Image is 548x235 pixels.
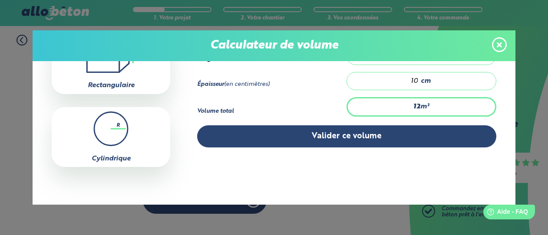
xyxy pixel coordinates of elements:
[197,125,496,147] button: Valider ce volume
[92,155,131,162] label: Cylindrique
[421,77,431,85] span: cm
[197,108,234,114] strong: Volume total
[197,81,347,88] div: (en centimètres)
[197,82,224,87] strong: Épaisseur
[41,39,507,52] p: Calculateur de volume
[356,77,419,85] input: 0
[471,201,538,225] iframe: Help widget launcher
[413,103,420,110] strong: 12
[347,97,496,116] div: m³
[88,82,135,89] label: Rectangulaire
[197,56,223,62] strong: Longueur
